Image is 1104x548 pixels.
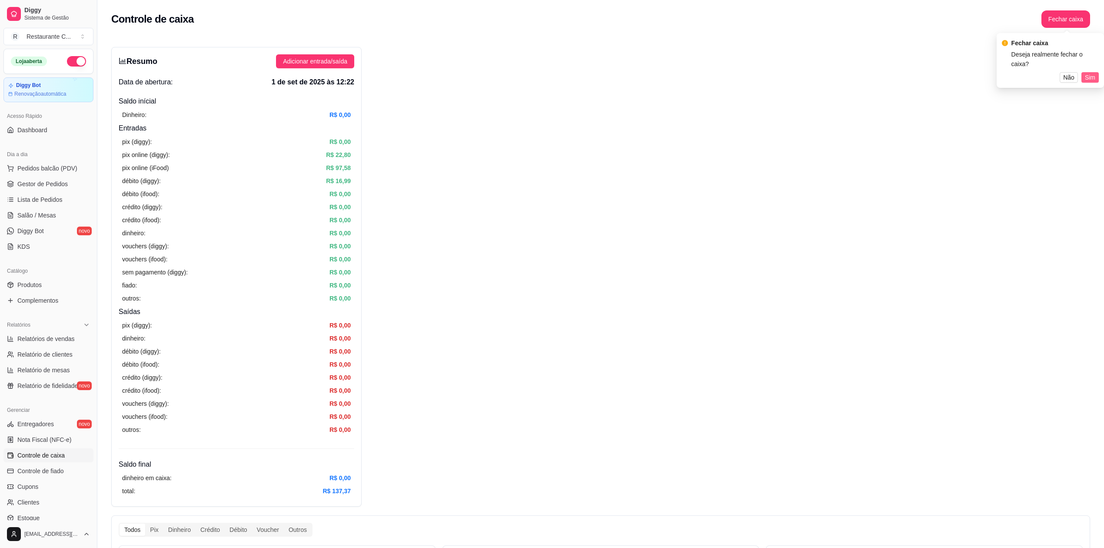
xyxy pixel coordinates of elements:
[145,524,163,536] div: Pix
[17,482,38,491] span: Cupons
[3,433,93,447] a: Nota Fiscal (NFC-e)
[329,267,351,277] article: R$ 0,00
[3,208,93,222] a: Salão / Mesas
[3,511,93,525] a: Estoque
[122,399,169,408] article: vouchers (diggy):
[326,176,351,186] article: R$ 16,99
[122,334,146,343] article: dinheiro:
[17,296,58,305] span: Complementos
[122,241,169,251] article: vouchers (diggy):
[3,495,93,509] a: Clientes
[16,82,41,89] article: Diggy Bot
[329,241,351,251] article: R$ 0,00
[122,386,161,395] article: crédito (ifood):
[17,514,40,522] span: Estoque
[3,264,93,278] div: Catálogo
[17,451,65,460] span: Controle de caixa
[329,373,351,382] article: R$ 0,00
[3,403,93,417] div: Gerenciar
[329,399,351,408] article: R$ 0,00
[3,28,93,45] button: Select a team
[329,189,351,199] article: R$ 0,00
[329,360,351,369] article: R$ 0,00
[27,32,71,41] div: Restaurante C ...
[17,195,63,204] span: Lista de Pedidos
[122,294,141,303] article: outros:
[3,332,93,346] a: Relatórios de vendas
[3,193,93,207] a: Lista de Pedidos
[24,7,90,14] span: Diggy
[1081,72,1099,83] button: Sim
[119,307,354,317] h4: Saídas
[122,473,172,483] article: dinheiro em caixa:
[3,224,93,238] a: Diggy Botnovo
[14,90,66,97] article: Renovação automática
[122,425,141,434] article: outros:
[122,202,163,212] article: crédito (diggy):
[1063,73,1074,82] span: Não
[326,163,351,173] article: R$ 97,58
[323,486,351,496] article: R$ 137,37
[329,254,351,264] article: R$ 0,00
[3,177,93,191] a: Gestor de Pedidos
[163,524,196,536] div: Dinheiro
[111,12,194,26] h2: Controle de caixa
[122,360,160,369] article: débito (ifood):
[329,347,351,356] article: R$ 0,00
[17,435,71,444] span: Nota Fiscal (NFC-e)
[122,150,170,160] article: pix online (diggy):
[329,473,351,483] article: R$ 0,00
[17,180,68,188] span: Gestor de Pedidos
[272,77,354,87] span: 1 de set de 2025 às 12:22
[3,147,93,161] div: Dia a dia
[122,176,161,186] article: débito (diggy):
[3,294,93,307] a: Complementos
[329,412,351,421] article: R$ 0,00
[3,278,93,292] a: Produtos
[122,215,161,225] article: crédito (ifood):
[67,56,86,67] button: Alterar Status
[120,524,145,536] div: Todos
[326,150,351,160] article: R$ 22,80
[122,254,167,264] article: vouchers (ifood):
[122,486,135,496] article: total:
[122,137,152,147] article: pix (diggy):
[3,109,93,123] div: Acesso Rápido
[119,123,354,134] h4: Entradas
[17,498,40,507] span: Clientes
[1041,10,1090,28] button: Fechar caixa
[3,161,93,175] button: Pedidos balcão (PDV)
[329,281,351,290] article: R$ 0,00
[329,228,351,238] article: R$ 0,00
[252,524,284,536] div: Voucher
[119,459,354,470] h4: Saldo final
[329,334,351,343] article: R$ 0,00
[3,379,93,393] a: Relatório de fidelidadenovo
[119,55,157,67] h3: Resumo
[329,386,351,395] article: R$ 0,00
[17,126,47,134] span: Dashboard
[24,14,90,21] span: Sistema de Gestão
[329,215,351,225] article: R$ 0,00
[17,350,73,359] span: Relatório de clientes
[11,32,20,41] span: R
[329,137,351,147] article: R$ 0,00
[3,348,93,361] a: Relatório de clientes
[3,240,93,254] a: KDS
[17,164,77,173] span: Pedidos balcão (PDV)
[17,366,70,374] span: Relatório de mesas
[1060,72,1078,83] button: Não
[122,110,146,120] article: Dinheiro:
[122,163,169,173] article: pix online (iFood)
[1002,40,1008,46] span: exclamation-circle
[7,321,30,328] span: Relatórios
[329,294,351,303] article: R$ 0,00
[3,480,93,494] a: Cupons
[122,267,188,277] article: sem pagamento (diggy):
[3,464,93,478] a: Controle de fiado
[329,202,351,212] article: R$ 0,00
[276,54,354,68] button: Adicionar entrada/saída
[119,77,173,87] span: Data de abertura:
[11,57,47,66] div: Loja aberta
[17,334,75,343] span: Relatórios de vendas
